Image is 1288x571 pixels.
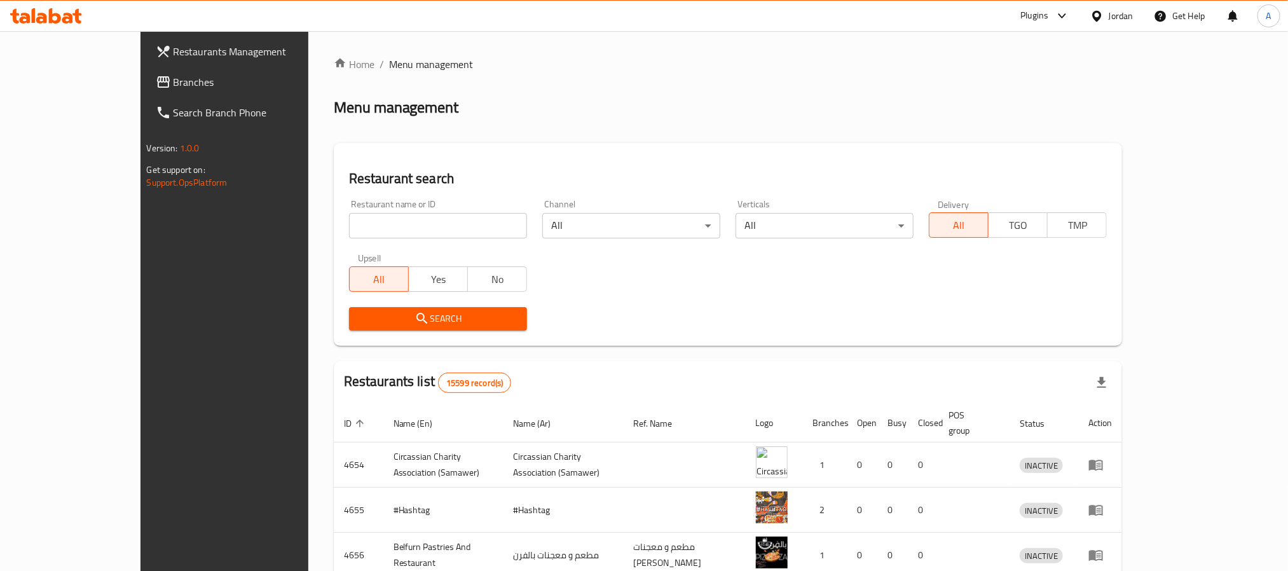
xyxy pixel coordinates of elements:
span: Yes [414,270,463,289]
img: Belfurn Pastries And Restaurant [756,537,788,568]
a: Search Branch Phone [146,97,355,128]
span: 1.0.0 [180,140,200,156]
td: #Hashtag [504,488,624,533]
span: TMP [1053,216,1102,235]
span: Search [359,311,517,327]
span: Name (En) [394,416,449,431]
span: Ref. Name [633,416,689,431]
span: INACTIVE [1020,504,1063,518]
span: Search Branch Phone [174,105,345,120]
a: Restaurants Management [146,36,355,67]
td: 4655 [334,488,383,533]
button: Yes [408,266,468,292]
div: Menu [1088,547,1112,563]
span: Get support on: [147,162,205,178]
h2: Restaurants list [344,372,512,393]
td: 1 [803,443,847,488]
button: Search [349,307,527,331]
a: Support.OpsPlatform [147,174,228,191]
img: ​Circassian ​Charity ​Association​ (Samawer) [756,446,788,478]
div: Jordan [1109,9,1134,23]
a: Branches [146,67,355,97]
td: 4654 [334,443,383,488]
td: 0 [878,443,908,488]
th: Branches [803,404,847,443]
span: 15599 record(s) [439,377,510,389]
span: All [935,216,983,235]
button: TGO [988,212,1048,238]
div: Menu [1088,502,1112,518]
div: Export file [1086,368,1117,398]
span: Menu management [389,57,474,72]
span: Restaurants Management [174,44,345,59]
th: Action [1078,404,1122,443]
th: Open [847,404,878,443]
button: All [929,212,989,238]
button: No [467,266,527,292]
nav: breadcrumb [334,57,1123,72]
div: Total records count [438,373,511,393]
span: ID [344,416,368,431]
span: TGO [994,216,1043,235]
td: ​Circassian ​Charity ​Association​ (Samawer) [504,443,624,488]
span: INACTIVE [1020,549,1063,563]
h2: Menu management [334,97,459,118]
label: Delivery [938,200,969,209]
span: A [1266,9,1271,23]
td: 0 [908,488,939,533]
span: Status [1020,416,1061,431]
th: Logo [746,404,803,443]
td: 0 [847,488,878,533]
th: Busy [878,404,908,443]
span: INACTIVE [1020,458,1063,473]
img: #Hashtag [756,492,788,523]
th: Closed [908,404,939,443]
h2: Restaurant search [349,169,1107,188]
label: Upsell [358,254,381,263]
td: #Hashtag [383,488,504,533]
div: Plugins [1020,8,1048,24]
span: Version: [147,140,178,156]
div: Menu [1088,457,1112,472]
td: ​Circassian ​Charity ​Association​ (Samawer) [383,443,504,488]
td: 0 [908,443,939,488]
li: / [380,57,384,72]
div: INACTIVE [1020,548,1063,563]
span: Branches [174,74,345,90]
button: All [349,266,409,292]
span: Name (Ar) [514,416,568,431]
span: All [355,270,404,289]
td: 2 [803,488,847,533]
div: All [736,213,914,238]
span: No [473,270,522,289]
td: 0 [878,488,908,533]
div: INACTIVE [1020,503,1063,518]
span: POS group [949,408,995,438]
button: TMP [1047,212,1107,238]
div: All [542,213,720,238]
input: Search for restaurant name or ID.. [349,213,527,238]
td: 0 [847,443,878,488]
